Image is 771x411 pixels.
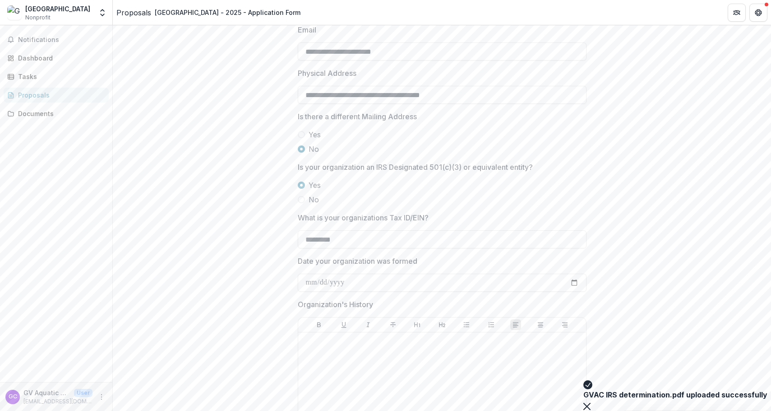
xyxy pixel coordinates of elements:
[4,33,109,47] button: Notifications
[749,4,767,22] button: Get Help
[314,319,324,330] button: Bold
[155,8,300,17] div: [GEOGRAPHIC_DATA] - 2025 - Application Form
[298,212,429,223] p: What is your organizations Tax ID/EIN?
[23,397,92,406] p: [EMAIL_ADDRESS][DOMAIN_NAME]
[388,319,398,330] button: Strike
[116,6,304,19] nav: breadcrumb
[338,319,349,330] button: Underline
[510,319,521,330] button: Align Left
[309,129,321,140] span: Yes
[25,14,51,22] span: Nonprofit
[298,68,356,79] p: Physical Address
[298,24,316,35] p: Email
[74,389,92,397] p: User
[18,53,102,63] div: Dashboard
[96,392,107,402] button: More
[535,319,546,330] button: Align Center
[4,88,109,103] a: Proposals
[23,388,70,397] p: GV Aquatic Center
[7,5,22,20] img: Greenbrier Valley Aquatic Center
[437,319,448,330] button: Heading 2
[461,319,472,330] button: Bullet List
[18,109,102,118] div: Documents
[18,90,102,100] div: Proposals
[18,72,102,81] div: Tasks
[96,4,109,22] button: Open entity switcher
[116,7,151,18] a: Proposals
[412,319,423,330] button: Heading 1
[363,319,374,330] button: Italicize
[4,106,109,121] a: Documents
[9,394,17,400] div: GV Aquatic Center
[298,111,417,122] p: Is there a different Mailing Address
[4,51,109,65] a: Dashboard
[298,299,373,310] p: Organization's History
[18,36,105,44] span: Notifications
[486,319,497,330] button: Ordered List
[728,4,746,22] button: Partners
[309,180,321,191] span: Yes
[309,144,319,154] span: No
[25,4,90,14] div: [GEOGRAPHIC_DATA]
[298,256,417,266] p: Date your organization was formed
[309,194,319,205] span: No
[4,69,109,84] a: Tasks
[298,162,533,173] p: Is your organization an IRS Designated 501(c)(3) or equivalent entity?
[559,319,570,330] button: Align Right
